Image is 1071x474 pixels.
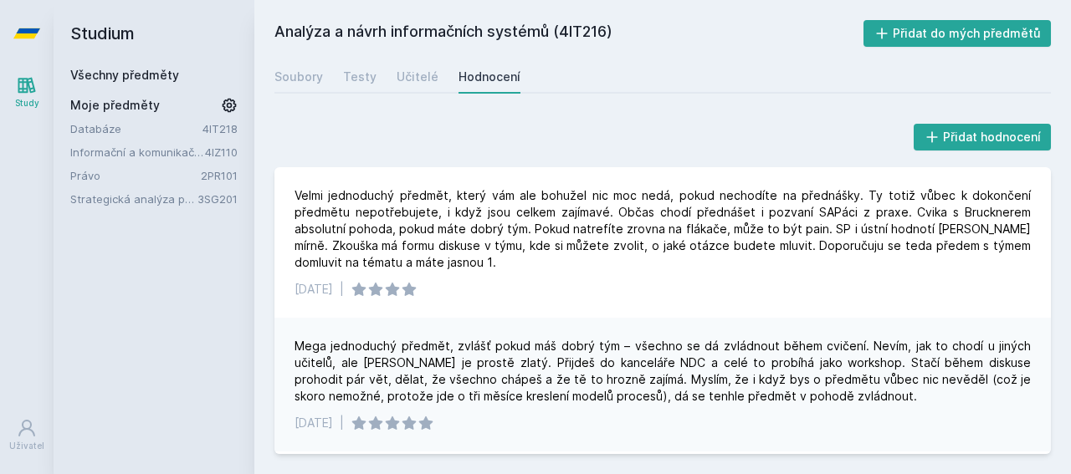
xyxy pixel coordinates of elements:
h2: Analýza a návrh informačních systémů (4IT216) [274,20,863,47]
div: Study [15,97,39,110]
div: Velmi jednoduchý předmět, který vám ale bohužel nic moc nedá, pokud nechodíte na přednášky. Ty to... [295,187,1031,271]
a: Právo [70,167,201,184]
div: | [340,415,344,431]
div: [DATE] [295,281,333,298]
a: Study [3,67,50,118]
div: Učitelé [397,69,438,85]
a: 4IT218 [202,122,238,135]
span: Moje předměty [70,97,160,114]
a: Hodnocení [459,60,520,94]
div: Uživatel [9,440,44,452]
button: Přidat do mých předmětů [863,20,1052,47]
a: 4IZ110 [205,145,238,159]
a: Testy [343,60,377,94]
div: Soubory [274,69,323,85]
div: Hodnocení [459,69,520,85]
button: Přidat hodnocení [914,124,1052,150]
a: Databáze [70,120,202,137]
a: 3SG201 [197,192,238,206]
div: [DATE] [295,415,333,431]
a: 2PR101 [201,169,238,182]
a: Uživatel [3,410,50,461]
div: Testy [343,69,377,85]
a: Strategická analýza pro informatiky a statistiky [70,191,197,207]
div: Mega jednoduchý předmět, zvlášť pokud máš dobrý tým – všechno se dá zvládnout během cvičení. Neví... [295,338,1031,405]
a: Soubory [274,60,323,94]
div: | [340,281,344,298]
a: Všechny předměty [70,68,179,82]
a: Učitelé [397,60,438,94]
a: Informační a komunikační technologie [70,144,205,161]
